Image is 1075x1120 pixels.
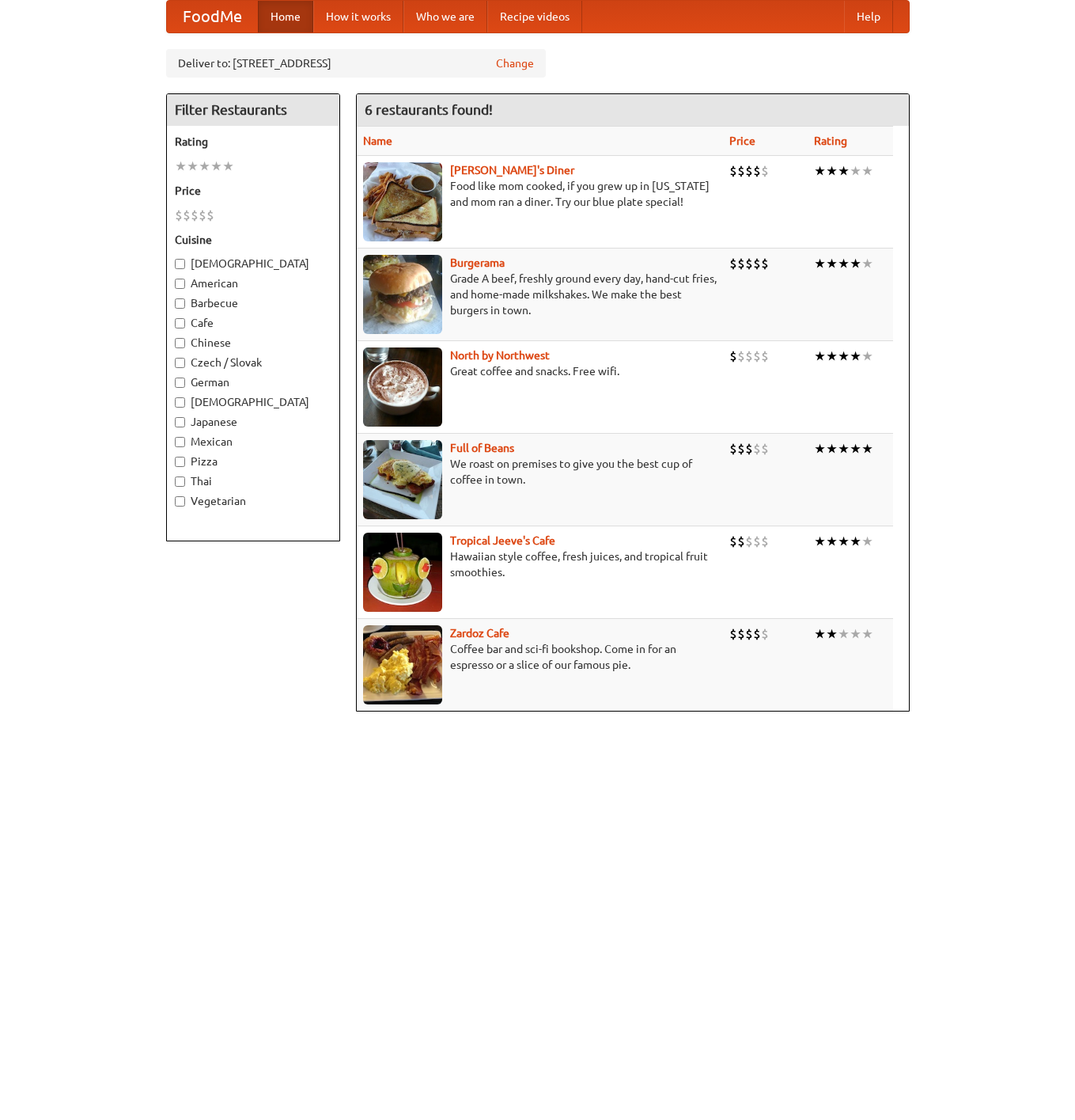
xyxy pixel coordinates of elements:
[175,378,185,388] input: German
[363,255,442,334] img: burgerama.jpg
[814,347,826,365] li: ★
[175,338,185,348] input: Chinese
[175,355,331,370] label: Czech / Slovak
[745,255,753,272] li: $
[450,256,505,269] a: Burgerama
[175,259,185,269] input: [DEMOGRAPHIC_DATA]
[761,625,769,643] li: $
[450,349,550,362] a: North by Northwest
[850,440,861,457] li: ★
[814,440,826,457] li: ★
[753,347,761,365] li: $
[450,534,555,547] b: Tropical Jeeve's Cafe
[199,158,210,175] li: ★
[844,1,893,32] a: Help
[175,207,183,224] li: $
[745,625,753,643] li: $
[729,255,737,272] li: $
[450,442,514,454] b: Full of Beans
[363,347,442,427] img: north.jpg
[761,440,769,457] li: $
[826,625,838,643] li: ★
[450,164,574,177] a: [PERSON_NAME]'s Diner
[729,347,737,365] li: $
[175,298,185,309] input: Barbecue
[729,440,737,457] li: $
[167,1,258,32] a: FoodMe
[850,255,861,272] li: ★
[175,454,331,469] label: Pizza
[729,162,737,180] li: $
[175,457,185,467] input: Pizza
[183,207,191,224] li: $
[175,183,331,199] h5: Price
[175,493,331,509] label: Vegetarian
[363,271,717,318] p: Grade A beef, freshly ground every day, hand-cut fries, and home-made milkshakes. We make the bes...
[175,134,331,150] h5: Rating
[313,1,403,32] a: How it works
[167,94,339,126] h4: Filter Restaurants
[199,207,206,224] li: $
[175,279,185,289] input: American
[850,162,861,180] li: ★
[175,158,187,175] li: ★
[838,347,850,365] li: ★
[175,476,185,487] input: Thai
[761,347,769,365] li: $
[496,55,534,71] a: Change
[814,533,826,550] li: ★
[737,162,745,180] li: $
[363,440,442,519] img: beans.jpg
[826,347,838,365] li: ★
[175,394,331,410] label: [DEMOGRAPHIC_DATA]
[753,533,761,550] li: $
[814,162,826,180] li: ★
[363,178,717,210] p: Food like mom cooked, if you grew up in [US_STATE] and mom ran a diner. Try our blue plate special!
[861,347,873,365] li: ★
[838,255,850,272] li: ★
[729,135,755,147] a: Price
[175,417,185,427] input: Japanese
[175,473,331,489] label: Thai
[745,533,753,550] li: $
[826,533,838,550] li: ★
[761,255,769,272] li: $
[761,162,769,180] li: $
[745,347,753,365] li: $
[861,162,873,180] li: ★
[745,440,753,457] li: $
[826,440,838,457] li: ★
[729,625,737,643] li: $
[838,162,850,180] li: ★
[175,232,331,248] h5: Cuisine
[737,625,745,643] li: $
[850,533,861,550] li: ★
[737,533,745,550] li: $
[403,1,487,32] a: Who we are
[450,627,509,640] a: Zardoz Cafe
[753,255,761,272] li: $
[175,256,331,271] label: [DEMOGRAPHIC_DATA]
[175,295,331,311] label: Barbecue
[175,437,185,447] input: Mexican
[850,625,861,643] li: ★
[166,49,546,78] div: Deliver to: [STREET_ADDRESS]
[175,414,331,430] label: Japanese
[175,358,185,368] input: Czech / Slovak
[861,625,873,643] li: ★
[861,255,873,272] li: ★
[175,496,185,507] input: Vegetarian
[737,440,745,457] li: $
[363,162,442,241] img: sallys.jpg
[258,1,313,32] a: Home
[210,158,222,175] li: ★
[363,533,442,612] img: jeeves.jpg
[814,625,826,643] li: ★
[850,347,861,365] li: ★
[838,625,850,643] li: ★
[363,456,717,488] p: We roast on premises to give you the best cup of coffee in town.
[175,434,331,450] label: Mexican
